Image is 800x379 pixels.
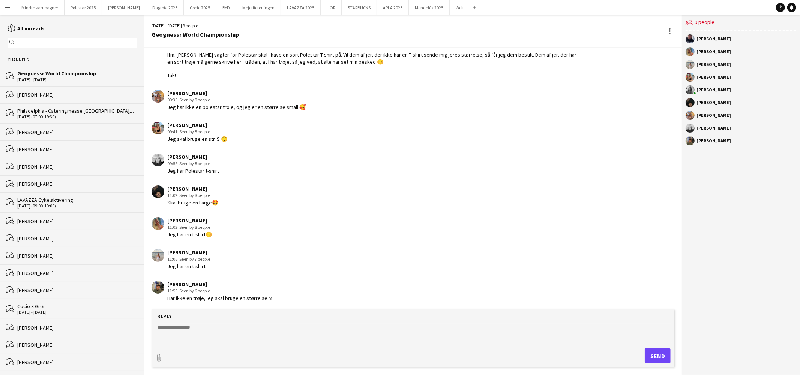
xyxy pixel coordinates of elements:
[167,249,210,256] div: [PERSON_NAME]
[696,88,731,92] div: [PERSON_NAME]
[696,100,731,105] div: [PERSON_NAME]
[696,113,731,118] div: [PERSON_NAME]
[17,252,137,259] div: [PERSON_NAME]
[17,303,137,310] div: Cocio X Grøn
[167,231,212,238] div: Jeg har en t-shirt☺️
[17,129,137,136] div: [PERSON_NAME]
[645,348,671,363] button: Send
[65,0,102,15] button: Polestar 2025
[17,163,137,170] div: [PERSON_NAME]
[184,0,216,15] button: Cocio 2025
[8,25,45,32] a: All unreads
[17,203,137,209] div: [DATE] (09:00-19:00)
[686,15,796,31] div: 9 people
[321,0,342,15] button: L'OR
[167,136,227,142] div: Jeg skal bruge en str. S 😌
[17,324,137,331] div: [PERSON_NAME]
[167,154,219,160] div: [PERSON_NAME]
[177,288,210,294] span: · Seen by 6 people
[157,313,172,319] label: Reply
[696,37,731,41] div: [PERSON_NAME]
[167,160,219,167] div: 09:58
[17,181,137,187] div: [PERSON_NAME]
[102,0,146,15] button: [PERSON_NAME]
[167,224,212,231] div: 11:03
[216,0,236,15] button: BYD
[177,192,210,198] span: · Seen by 8 people
[236,0,281,15] button: Mejeriforeningen
[696,75,731,79] div: [PERSON_NAME]
[17,287,137,294] div: [PERSON_NAME]
[177,161,210,166] span: · Seen by 8 people
[167,199,218,206] div: Skal bruge en Large🤩
[167,97,306,103] div: 09:35
[167,217,212,224] div: [PERSON_NAME]
[409,0,450,15] button: Mondeléz 2025
[342,0,377,15] button: STARBUCKS
[17,77,137,82] div: [DATE] - [DATE]
[696,49,731,54] div: [PERSON_NAME]
[177,256,210,262] span: · Seen by 7 people
[152,22,239,29] div: [DATE] - [DATE] | 9 people
[17,146,137,153] div: [PERSON_NAME]
[377,0,409,15] button: ARLA 2025
[15,0,65,15] button: Mindre kampagner
[167,90,306,97] div: [PERSON_NAME]
[152,31,239,38] div: Geoguessr World Championship
[167,281,272,288] div: [PERSON_NAME]
[450,0,470,15] button: Wolt
[167,263,210,270] div: Jeg har en t-shirt
[167,185,218,192] div: [PERSON_NAME]
[696,139,731,143] div: [PERSON_NAME]
[17,197,137,203] div: LAVAZZA Cykelaktivering
[167,122,227,128] div: [PERSON_NAME]
[167,288,272,294] div: 11:50
[17,91,137,98] div: [PERSON_NAME]
[17,235,137,242] div: [PERSON_NAME]
[696,62,731,67] div: [PERSON_NAME]
[177,129,210,134] span: · Seen by 8 people
[17,270,137,276] div: [PERSON_NAME]
[146,0,184,15] button: Dagrofa 2025
[17,359,137,366] div: [PERSON_NAME]
[17,107,137,114] div: Philadelphia - Cateringmesse [GEOGRAPHIC_DATA], Grenade - Cateringmesse Nord
[17,114,137,119] div: [DATE] (07:00-19:30)
[17,342,137,348] div: [PERSON_NAME]
[696,126,731,130] div: [PERSON_NAME]
[281,0,321,15] button: LAVAZZA 2025
[17,218,137,225] div: [PERSON_NAME]
[167,295,272,301] div: Har ikke en trøje, jeg skal bruge en størrelse M
[167,38,582,79] div: Hej alle, Ifm. [PERSON_NAME] vagter for Polestar skal I have en sort Polestar T-shirt på. Vil dem...
[177,224,210,230] span: · Seen by 8 people
[167,128,227,135] div: 09:41
[167,104,306,110] div: Jeg har ikke en polestar trøje, og jeg er en størrelse small 🥰
[167,167,219,174] div: Jeg har Polestar t-shirt
[17,310,137,315] div: [DATE] - [DATE]
[177,97,210,103] span: · Seen by 8 people
[167,192,218,199] div: 11:02
[167,256,210,263] div: 11:06
[17,70,137,77] div: Geoguessr World Championship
